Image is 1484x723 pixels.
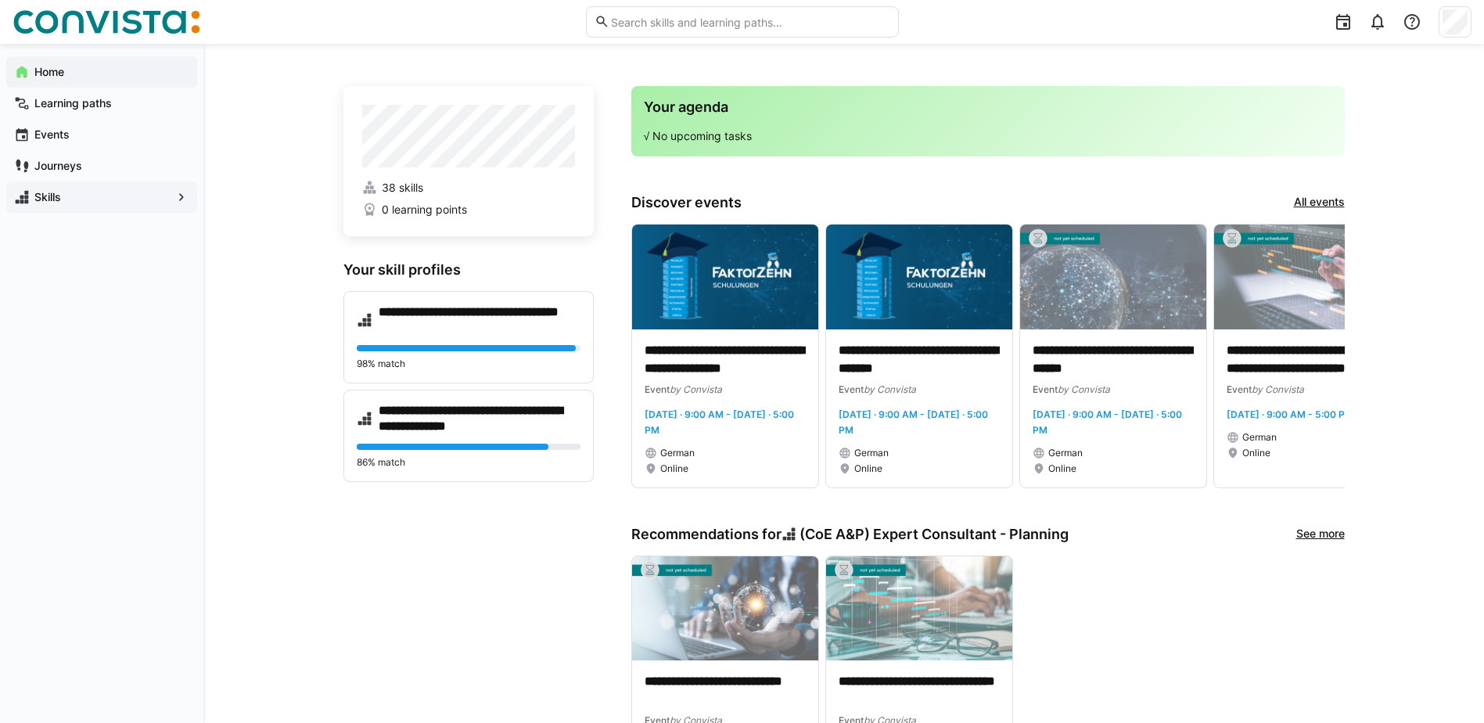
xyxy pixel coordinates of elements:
[660,462,688,475] span: Online
[839,383,864,395] span: Event
[1033,408,1182,436] span: [DATE] · 9:00 AM - [DATE] · 5:00 PM
[839,408,988,436] span: [DATE] · 9:00 AM - [DATE] · 5:00 PM
[660,447,695,459] span: German
[382,202,467,218] span: 0 learning points
[1294,194,1345,211] a: All events
[799,526,1069,543] span: (CoE A&P) Expert Consultant - Planning
[644,99,1332,116] h3: Your agenda
[645,383,670,395] span: Event
[1242,447,1270,459] span: Online
[1296,526,1345,543] a: See more
[1033,383,1058,395] span: Event
[645,408,794,436] span: [DATE] · 9:00 AM - [DATE] · 5:00 PM
[1214,225,1400,329] img: image
[632,556,818,661] img: image
[1252,383,1304,395] span: by Convista
[826,556,1012,661] img: image
[1242,431,1277,444] span: German
[357,358,580,370] p: 98% match
[644,128,1332,144] p: √ No upcoming tasks
[864,383,916,395] span: by Convista
[382,180,423,196] span: 38 skills
[343,261,594,279] h3: Your skill profiles
[1048,462,1076,475] span: Online
[854,462,882,475] span: Online
[670,383,722,395] span: by Convista
[631,526,1069,543] h3: Recommendations for
[632,225,818,329] img: image
[1020,225,1206,329] img: image
[362,180,575,196] a: 38 skills
[631,194,742,211] h3: Discover events
[609,15,889,29] input: Search skills and learning paths…
[1048,447,1083,459] span: German
[357,456,580,469] p: 86% match
[854,447,889,459] span: German
[1227,408,1353,420] span: [DATE] · 9:00 AM - 5:00 PM
[1227,383,1252,395] span: Event
[1058,383,1110,395] span: by Convista
[826,225,1012,329] img: image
